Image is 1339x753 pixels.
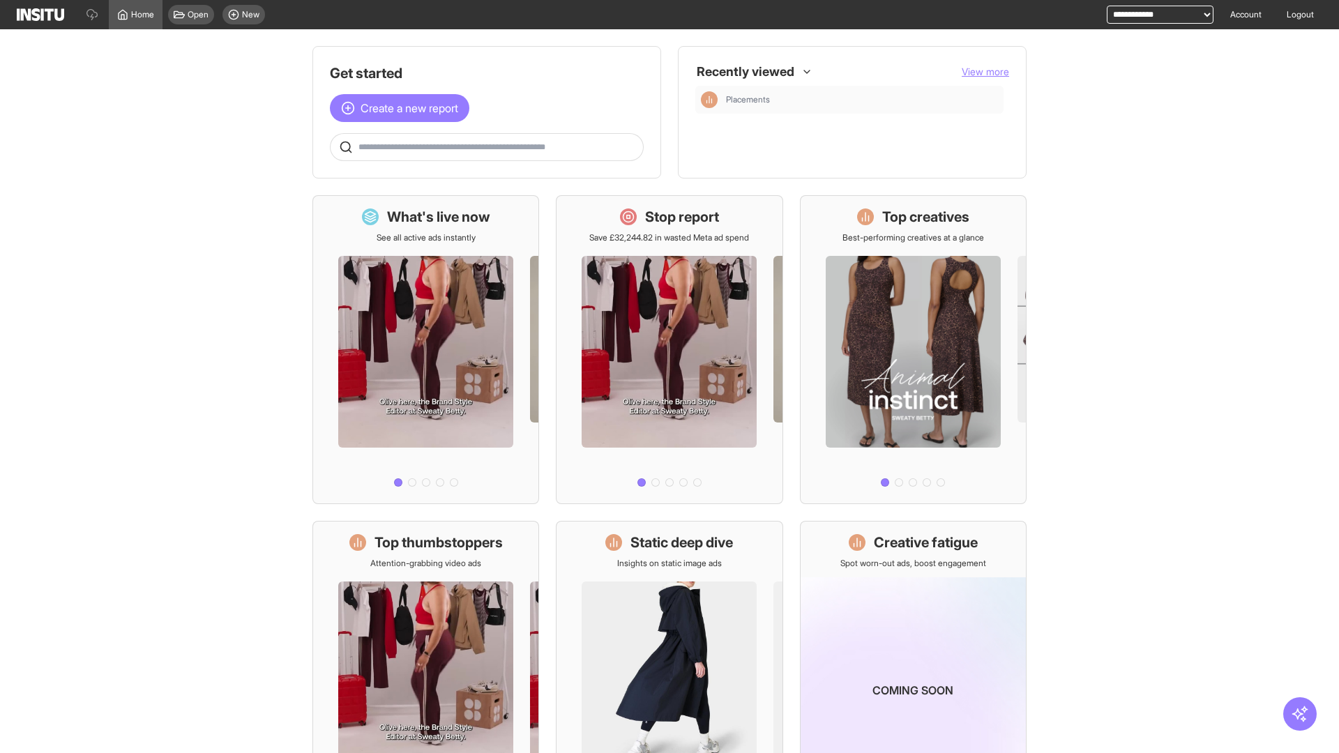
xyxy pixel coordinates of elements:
button: View more [962,65,1009,79]
span: View more [962,66,1009,77]
a: Top creativesBest-performing creatives at a glance [800,195,1027,504]
span: Placements [726,94,998,105]
a: Stop reportSave £32,244.82 in wasted Meta ad spend [556,195,782,504]
div: Insights [701,91,718,108]
span: Open [188,9,209,20]
h1: Get started [330,63,644,83]
p: Insights on static image ads [617,558,722,569]
p: Save £32,244.82 in wasted Meta ad spend [589,232,749,243]
span: Placements [726,94,770,105]
span: New [242,9,259,20]
p: Best-performing creatives at a glance [842,232,984,243]
span: Home [131,9,154,20]
a: What's live nowSee all active ads instantly [312,195,539,504]
h1: Stop report [645,207,719,227]
h1: Top creatives [882,207,969,227]
p: See all active ads instantly [377,232,476,243]
button: Create a new report [330,94,469,122]
h1: What's live now [387,207,490,227]
h1: Static deep dive [630,533,733,552]
p: Attention-grabbing video ads [370,558,481,569]
span: Create a new report [361,100,458,116]
h1: Top thumbstoppers [375,533,503,552]
img: Logo [17,8,64,21]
